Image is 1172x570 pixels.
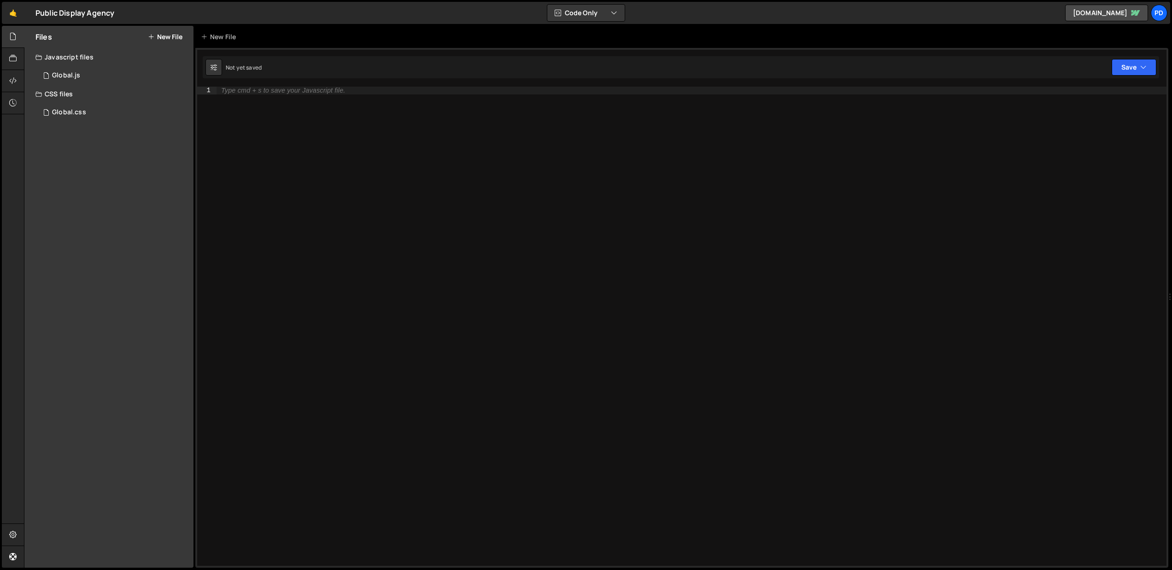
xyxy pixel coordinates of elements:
button: New File [148,33,182,41]
div: Not yet saved [226,64,262,71]
div: 1 [197,87,217,94]
a: [DOMAIN_NAME] [1065,5,1148,21]
div: 12171/29293.css [35,103,193,122]
button: Save [1112,59,1156,76]
h2: Files [35,32,52,42]
div: CSS files [24,85,193,103]
button: Code Only [547,5,625,21]
div: Javascript files [24,48,193,66]
div: New File [201,32,240,41]
div: Type cmd + s to save your Javascript file. [221,87,345,94]
a: 🤙 [2,2,24,24]
div: Public Display Agency [35,7,114,18]
div: Global.css [52,108,86,117]
div: Global.js [52,71,80,80]
div: 12171/29292.js [35,66,193,85]
a: PD [1151,5,1167,21]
